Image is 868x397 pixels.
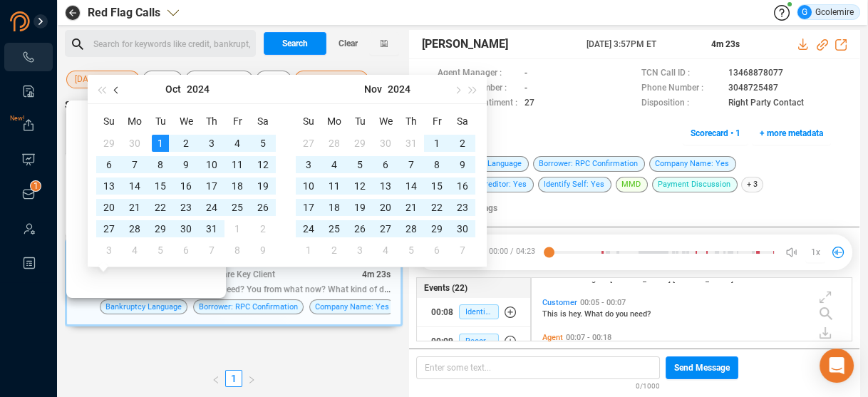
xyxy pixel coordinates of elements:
[450,175,475,197] td: 2024-11-16
[254,220,272,237] div: 2
[148,218,173,239] td: 2024-10-29
[282,32,308,55] span: Search
[542,298,577,307] span: Customer
[224,154,250,175] td: 2024-10-11
[254,156,272,173] div: 12
[542,309,560,319] span: This
[428,177,445,195] div: 15
[250,175,276,197] td: 2024-10-19
[296,218,321,239] td: 2024-11-24
[741,177,763,192] span: + 3
[424,218,450,239] td: 2024-11-29
[126,242,143,259] div: 4
[203,156,220,173] div: 10
[122,197,148,218] td: 2024-10-21
[326,199,343,216] div: 18
[203,220,220,237] div: 31
[250,133,276,154] td: 2024-10-05
[377,242,394,259] div: 4
[351,199,368,216] div: 19
[199,110,224,133] th: Th
[254,135,272,152] div: 5
[4,43,53,71] li: Interactions
[440,177,534,192] span: Identifies Creditor: Yes
[398,218,424,239] td: 2024-11-28
[459,304,499,319] span: Identify Self: Yes
[454,199,471,216] div: 23
[100,220,118,237] div: 27
[538,177,611,192] span: Identify Self: Yes
[321,218,347,239] td: 2024-11-25
[752,122,831,145] button: + more metadata
[300,220,317,237] div: 24
[398,197,424,218] td: 2024-11-21
[296,197,321,218] td: 2024-11-17
[321,197,347,218] td: 2024-11-18
[296,110,321,133] th: Su
[649,156,736,172] span: Company Name: Yes
[173,110,199,133] th: We
[326,135,343,152] div: 28
[373,154,398,175] td: 2024-11-06
[126,177,143,195] div: 14
[148,239,173,261] td: 2024-11-05
[438,66,517,81] span: Agent Manager :
[75,71,131,88] span: [DATE] - [DATE]
[203,199,220,216] div: 24
[199,218,224,239] td: 2024-10-31
[247,376,256,384] span: right
[351,135,368,152] div: 29
[398,133,424,154] td: 2024-10-31
[480,242,549,263] span: 00:00 / 04:23
[373,133,398,154] td: 2024-10-30
[199,197,224,218] td: 2024-10-24
[450,154,475,175] td: 2024-11-09
[641,66,721,81] span: TCN Call ID :
[572,274,598,284] span: calling
[347,133,373,154] td: 2024-10-29
[351,242,368,259] div: 3
[315,300,389,314] span: Company Name: Yes
[403,242,420,259] div: 5
[666,356,738,379] button: Send Message
[148,197,173,218] td: 2024-10-22
[250,197,276,218] td: 2024-10-26
[100,177,118,195] div: 13
[203,177,220,195] div: 17
[100,199,118,216] div: 20
[152,220,169,237] div: 29
[398,154,424,175] td: 2024-11-07
[173,154,199,175] td: 2024-10-09
[525,81,527,96] span: -
[577,298,629,307] span: 00:05 - 00:07
[326,32,369,55] button: Clear
[250,218,276,239] td: 2024-11-02
[321,110,347,133] th: Mo
[105,300,182,314] span: Bankruptcy Language
[203,242,220,259] div: 7
[424,133,450,154] td: 2024-11-01
[65,239,403,326] div: [PERSON_NAME]| Answered Linkcall[DATE] 03:57PM ET| OB Healthcare Key Client4m 23sHello? This is h...
[673,274,735,284] span: [PERSON_NAME].
[424,154,450,175] td: 2024-11-08
[569,309,584,319] span: hey.
[587,38,694,51] span: [DATE] 3:57PM ET
[152,199,169,216] div: 22
[100,242,118,259] div: 3
[224,110,250,133] th: Fr
[296,133,321,154] td: 2024-10-27
[254,242,272,259] div: 9
[377,135,394,152] div: 30
[398,175,424,197] td: 2024-11-14
[454,156,471,173] div: 9
[126,220,143,237] div: 28
[224,218,250,239] td: 2024-11-01
[373,110,398,133] th: We
[21,118,36,133] a: New!
[424,175,450,197] td: 2024-11-15
[148,110,173,133] th: Tu
[122,110,148,133] th: Mo
[122,218,148,239] td: 2024-10-28
[403,199,420,216] div: 21
[207,370,225,387] li: Previous Page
